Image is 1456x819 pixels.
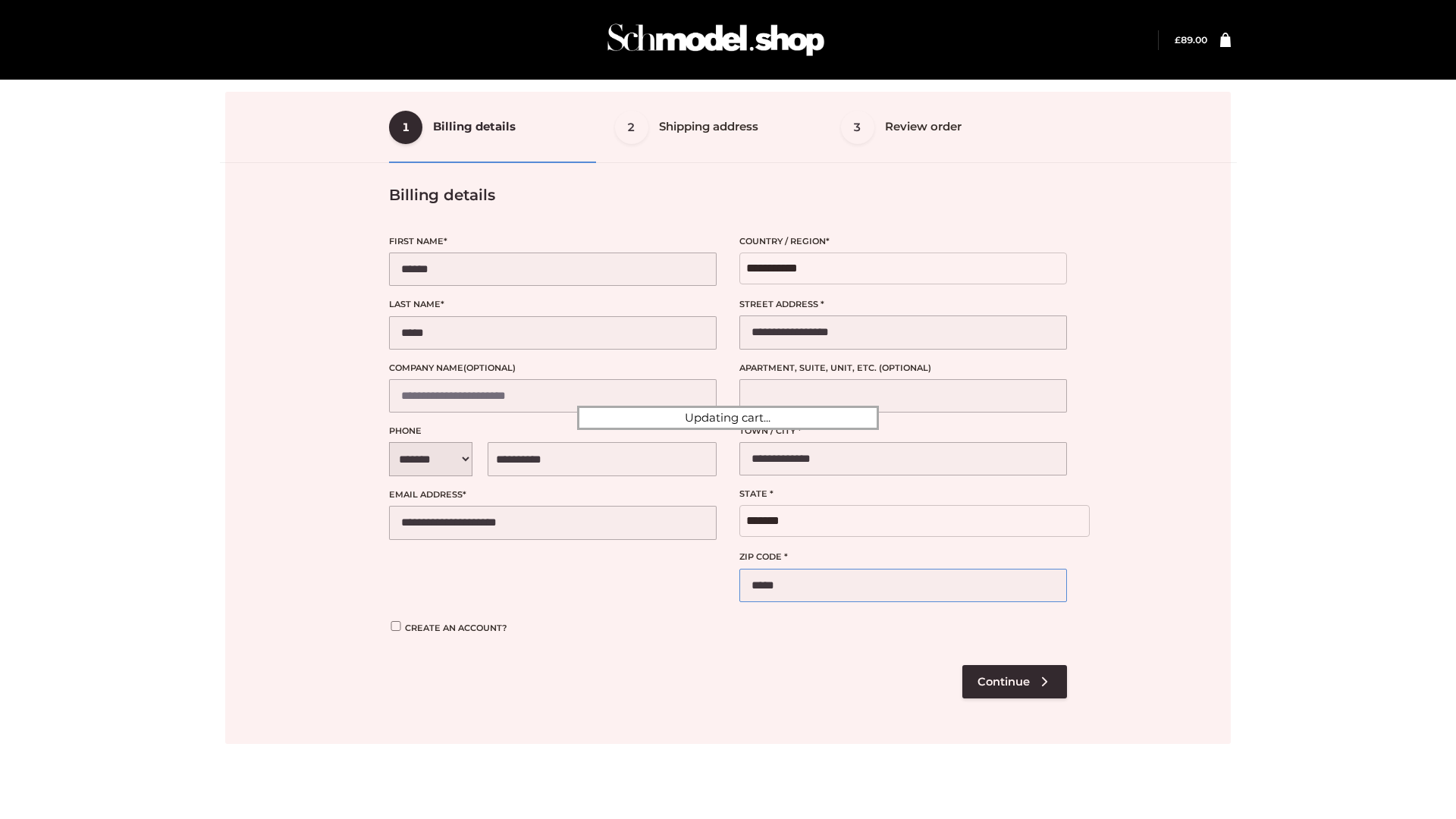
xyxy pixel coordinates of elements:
span: £ [1175,34,1181,45]
div: Updating cart... [577,406,879,430]
bdi: 89.00 [1175,34,1207,45]
img: Schmodel Admin 964 [602,10,830,70]
a: £89.00 [1175,34,1207,45]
